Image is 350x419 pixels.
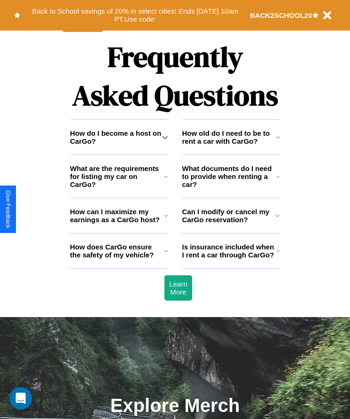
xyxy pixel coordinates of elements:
[70,208,164,224] h3: How can I maximize my earnings as a CarGo host?
[250,11,312,19] b: BACK2SCHOOL20
[9,387,32,410] div: Open Intercom Messenger
[182,164,277,188] h3: What documents do I need to provide when renting a car?
[182,243,276,259] h3: Is insurance included when I rent a car through CarGo?
[70,33,280,119] h1: Frequently Asked Questions
[182,129,276,145] h3: How old do I need to be to rent a car with CarGo?
[5,190,11,228] div: Give Feedback
[70,129,162,145] h3: How do I become a host on CarGo?
[70,243,164,259] h3: How does CarGo ensure the safety of my vehicle?
[182,208,276,224] h3: Can I modify or cancel my CarGo reservation?
[20,5,250,26] button: Back to School savings of 20% in select cities! Ends [DATE] 10am PT.Use code:
[70,164,164,188] h3: What are the requirements for listing my car on CarGo?
[164,275,192,301] button: Learn More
